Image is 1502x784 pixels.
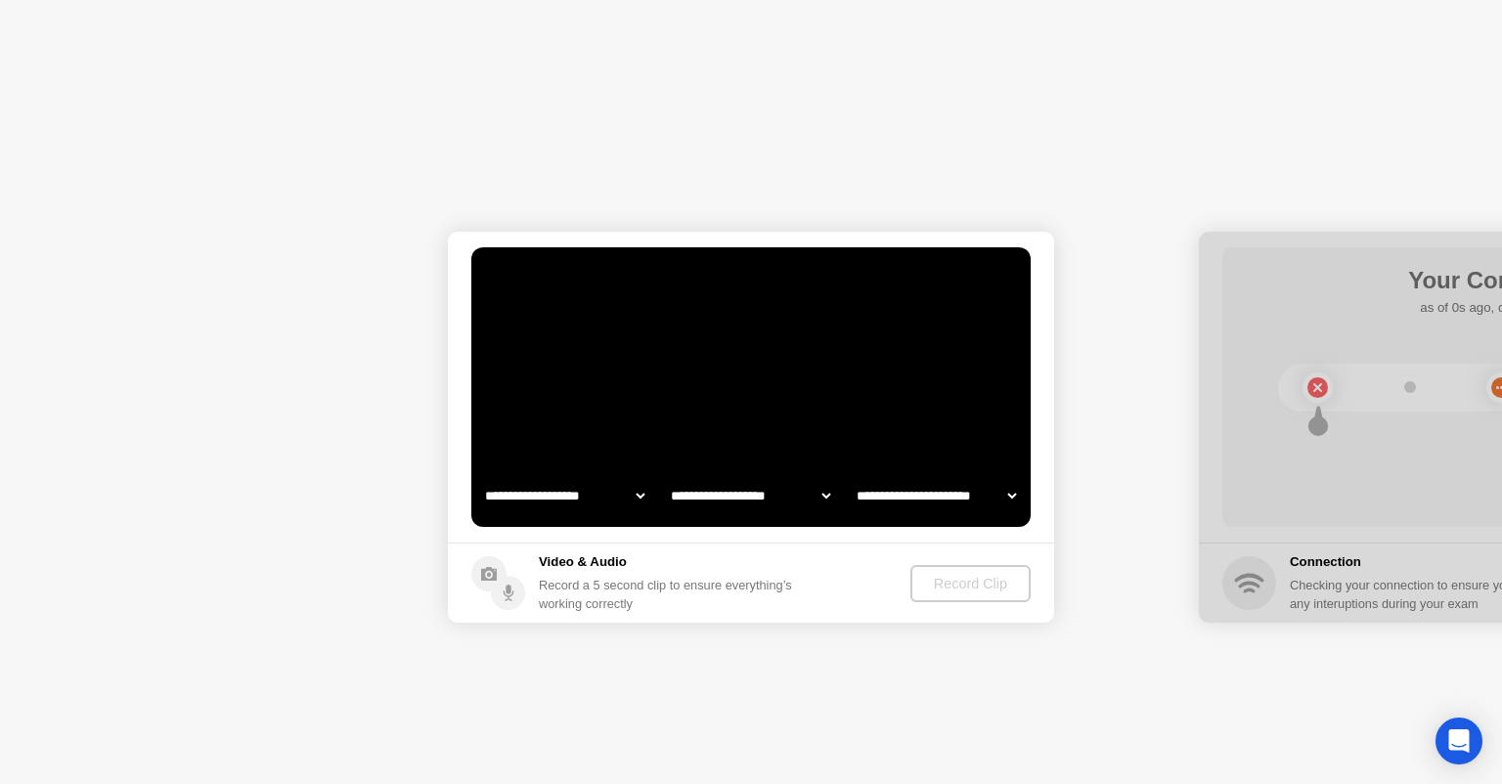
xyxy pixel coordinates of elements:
button: Record Clip [910,565,1031,602]
select: Available cameras [481,476,648,515]
select: Available speakers [667,476,834,515]
div: Record a 5 second clip to ensure everything’s working correctly [539,576,800,613]
div: Record Clip [918,576,1023,591]
div: Open Intercom Messenger [1436,718,1482,764]
h5: Video & Audio [539,552,800,572]
select: Available microphones [853,476,1020,515]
